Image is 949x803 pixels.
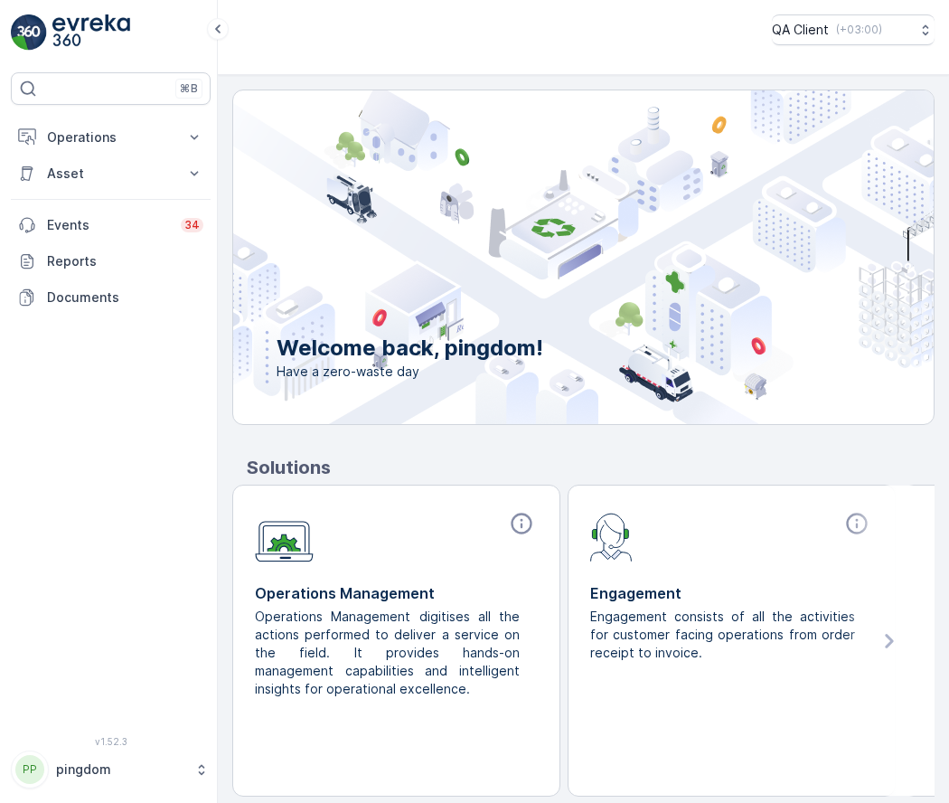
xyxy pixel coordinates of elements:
button: QA Client(+03:00) [772,14,935,45]
p: Operations Management digitises all the actions performed to deliver a service on the field. It p... [255,608,523,698]
div: PP [15,755,44,784]
span: Have a zero-waste day [277,363,543,381]
a: Events34 [11,207,211,243]
p: QA Client [772,21,829,39]
button: Operations [11,119,211,156]
span: v 1.52.3 [11,736,211,747]
img: module-icon [590,511,633,562]
p: pingdom [56,760,185,779]
button: PPpingdom [11,751,211,789]
a: Documents [11,279,211,316]
p: ( +03:00 ) [836,23,882,37]
p: Welcome back, pingdom! [277,334,543,363]
button: Asset [11,156,211,192]
img: module-icon [255,511,314,562]
a: Reports [11,243,211,279]
p: ⌘B [180,81,198,96]
p: Solutions [247,454,935,481]
p: Operations Management [255,582,538,604]
p: Reports [47,252,203,270]
p: Asset [47,165,174,183]
p: Engagement [590,582,873,604]
p: Engagement consists of all the activities for customer facing operations from order receipt to in... [590,608,859,662]
p: Operations [47,128,174,146]
p: Documents [47,288,203,307]
p: 34 [184,218,200,232]
img: city illustration [152,90,934,424]
img: logo [11,14,47,51]
p: Events [47,216,170,234]
img: logo_light-DOdMpM7g.png [52,14,130,51]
